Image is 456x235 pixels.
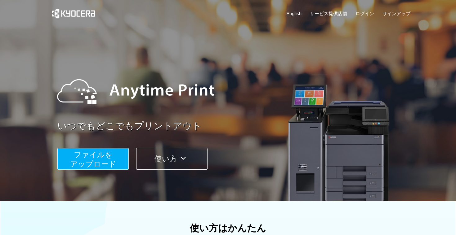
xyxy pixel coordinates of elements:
[136,148,208,170] button: 使い方
[382,10,410,17] a: サインアップ
[57,120,414,133] a: いつでもどこでもプリントアウト
[310,10,347,17] a: サービス提供店舗
[286,10,302,17] a: English
[355,10,374,17] a: ログイン
[57,148,129,170] button: ファイルを​​アップロード
[70,150,116,168] span: ファイルを ​​アップロード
